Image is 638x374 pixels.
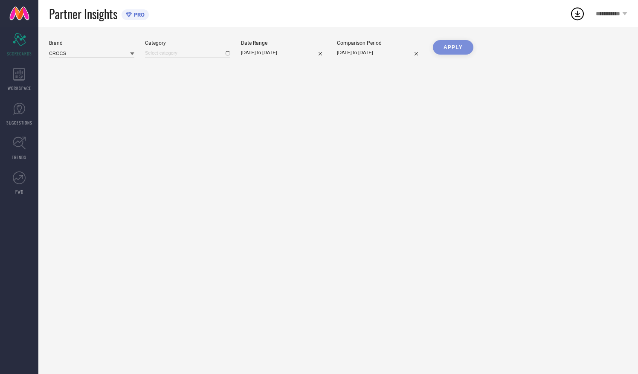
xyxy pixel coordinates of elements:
span: WORKSPACE [8,85,31,91]
span: SCORECARDS [7,50,32,57]
input: Select date range [241,48,326,57]
input: Select comparison period [337,48,422,57]
div: Category [145,40,230,46]
div: Open download list [570,6,585,21]
span: SUGGESTIONS [6,119,32,126]
span: Partner Insights [49,5,117,23]
span: FWD [15,188,23,195]
div: Brand [49,40,134,46]
div: Date Range [241,40,326,46]
span: PRO [132,12,145,18]
div: Comparison Period [337,40,422,46]
span: TRENDS [12,154,26,160]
